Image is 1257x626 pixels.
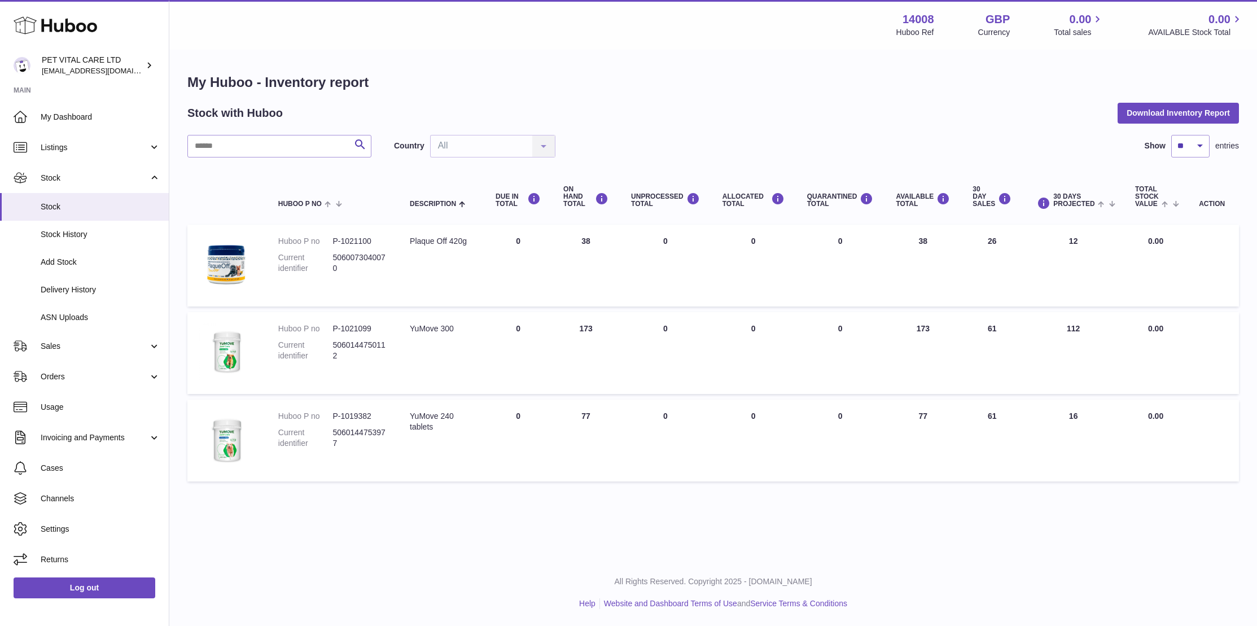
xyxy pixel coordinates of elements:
[41,402,160,413] span: Usage
[199,411,255,467] img: product image
[41,173,148,183] span: Stock
[394,141,424,151] label: Country
[42,55,143,76] div: PET VITAL CARE LTD
[41,312,160,323] span: ASN Uploads
[41,284,160,295] span: Delivery History
[896,27,934,38] div: Huboo Ref
[410,411,473,432] div: YuMove 240 tablets
[332,411,387,422] dd: P-1019382
[484,400,552,481] td: 0
[896,192,950,208] div: AVAILABLE Total
[1148,27,1243,38] span: AVAILABLE Stock Total
[41,493,160,504] span: Channels
[903,12,934,27] strong: 14008
[1215,141,1239,151] span: entries
[41,257,160,268] span: Add Stock
[579,599,595,608] a: Help
[332,340,387,361] dd: 5060144750112
[1053,193,1094,208] span: 30 DAYS PROJECTED
[884,225,961,307] td: 38
[1070,12,1092,27] span: 0.00
[278,200,322,208] span: Huboo P no
[1208,12,1230,27] span: 0.00
[1054,27,1104,38] span: Total sales
[484,225,552,307] td: 0
[278,427,333,449] dt: Current identifier
[838,324,843,333] span: 0
[41,371,148,382] span: Orders
[278,252,333,274] dt: Current identifier
[187,106,283,121] h2: Stock with Huboo
[410,236,473,247] div: Plaque Off 420g
[41,202,160,212] span: Stock
[563,186,608,208] div: ON HAND Total
[41,524,160,535] span: Settings
[42,66,166,75] span: [EMAIL_ADDRESS][DOMAIN_NAME]
[41,142,148,153] span: Listings
[1145,141,1166,151] label: Show
[722,192,785,208] div: ALLOCATED Total
[1135,186,1159,208] span: Total stock value
[332,427,387,449] dd: 5060144753977
[1023,400,1124,481] td: 16
[973,186,1011,208] div: 30 DAY SALES
[604,599,737,608] a: Website and Dashboard Terms of Use
[496,192,541,208] div: DUE IN TOTAL
[711,312,796,394] td: 0
[14,577,155,598] a: Log out
[41,432,148,443] span: Invoicing and Payments
[1148,324,1163,333] span: 0.00
[1148,237,1163,246] span: 0.00
[978,27,1010,38] div: Currency
[620,400,711,481] td: 0
[178,576,1248,587] p: All Rights Reserved. Copyright 2025 - [DOMAIN_NAME]
[1148,12,1243,38] a: 0.00 AVAILABLE Stock Total
[41,463,160,474] span: Cases
[410,323,473,334] div: YuMove 300
[199,236,255,292] img: product image
[1118,103,1239,123] button: Download Inventory Report
[41,341,148,352] span: Sales
[750,599,847,608] a: Service Terms & Conditions
[961,312,1023,394] td: 61
[807,192,874,208] div: QUARANTINED Total
[278,411,333,422] dt: Huboo P no
[552,312,620,394] td: 173
[1054,12,1104,38] a: 0.00 Total sales
[884,312,961,394] td: 173
[600,598,847,609] li: and
[838,237,843,246] span: 0
[199,323,255,380] img: product image
[986,12,1010,27] strong: GBP
[332,252,387,274] dd: 5060073040070
[552,400,620,481] td: 77
[631,192,700,208] div: UNPROCESSED Total
[1199,200,1228,208] div: Action
[332,236,387,247] dd: P-1021100
[1023,225,1124,307] td: 12
[711,225,796,307] td: 0
[278,323,333,334] dt: Huboo P no
[711,400,796,481] td: 0
[838,412,843,421] span: 0
[278,340,333,361] dt: Current identifier
[484,312,552,394] td: 0
[187,73,1239,91] h1: My Huboo - Inventory report
[41,229,160,240] span: Stock History
[1148,412,1163,421] span: 0.00
[278,236,333,247] dt: Huboo P no
[41,554,160,565] span: Returns
[961,400,1023,481] td: 61
[961,225,1023,307] td: 26
[14,57,30,74] img: petvitalcare@gmail.com
[552,225,620,307] td: 38
[884,400,961,481] td: 77
[1023,312,1124,394] td: 112
[332,323,387,334] dd: P-1021099
[41,112,160,122] span: My Dashboard
[620,225,711,307] td: 0
[620,312,711,394] td: 0
[410,200,456,208] span: Description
